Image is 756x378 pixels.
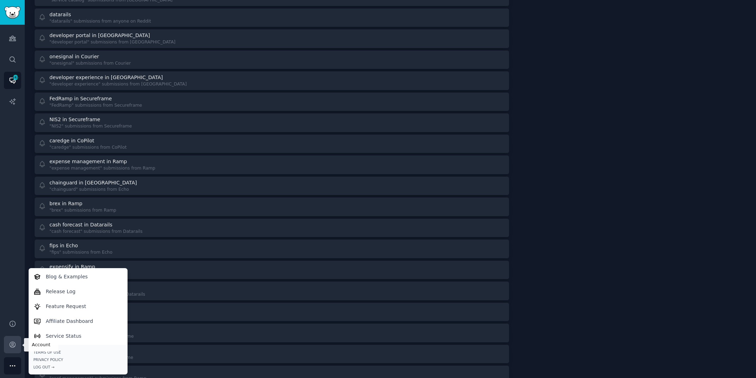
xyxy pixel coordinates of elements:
div: "brex" submissions from Ramp [49,207,116,214]
a: FedRamp in Secureframe"FedRamp" submissions from Secureframe [35,93,509,111]
div: FedRamp in Secureframe [49,95,112,102]
div: expensify in Ramp [49,263,95,271]
a: Release Log [30,284,126,299]
a: developer experience in [GEOGRAPHIC_DATA]"developer experience" submissions from [GEOGRAPHIC_DATA] [35,71,509,90]
div: developer portal in [GEOGRAPHIC_DATA] [49,32,150,39]
span: 242 [12,75,19,80]
a: 242 [4,72,21,89]
div: "datarails" submissions from anyone on Reddit [49,18,151,25]
div: cash forecast in Datarails [49,221,112,229]
a: NIS2 in Secureframe"NIS2" submissions from Secureframe [35,113,509,132]
p: Feature Request [46,303,86,310]
div: "caredge" submissions from CoPilot [49,144,126,151]
a: expense management in Ramp"expense management" submissions from Ramp [35,155,509,174]
div: Log Out → [34,365,123,370]
img: GummySearch logo [4,6,20,19]
a: fips in Echo"fips" submissions from Echo [35,240,509,258]
div: datarails [49,11,71,18]
a: Affiliate Dashboard [30,314,126,329]
a: Feature Request [30,299,126,314]
div: onesignal in Courier [49,53,99,60]
a: datarails"datarails" submissions from anyone on Reddit [35,8,509,27]
div: "onesignal" submissions from Courier [49,60,131,67]
p: Blog & Examples [46,273,88,280]
div: "chainguard" submissions from Echo [49,187,138,193]
div: "fips" submissions from Echo [49,249,112,256]
a: divvy in Ramp"divvy" submissions from Ramp [35,303,509,321]
a: budgeting tool in Datarails"budgeting tool" submissions from Datarails [35,282,509,300]
div: "cash forecast" submissions from Datarails [49,229,142,235]
div: "NIS2" submissions from Secureframe [49,123,132,130]
div: "FedRamp" submissions from Secureframe [49,102,142,109]
div: chainguard in [GEOGRAPHIC_DATA] [49,179,137,187]
a: Privacy Policy [34,357,123,362]
p: Service Status [46,332,82,340]
a: cash forecast in Datarails"cash forecast" submissions from Datarails [35,219,509,237]
a: developer portal in [GEOGRAPHIC_DATA]"developer portal" submissions from [GEOGRAPHIC_DATA] [35,29,509,48]
a: expensify in Ramp"expensify" submissions from Ramp [35,261,509,279]
a: caredge in CoPilot"caredge" submissions from CoPilot [35,135,509,153]
div: expense management in Ramp [49,158,127,165]
a: brex in Ramp"brex" submissions from Ramp [35,197,509,216]
a: Service Status [30,329,126,343]
div: fips in Echo [49,242,78,249]
div: brex in Ramp [49,200,82,207]
a: Scrut in Secureframe"Scrut" submissions from Secureframe [35,345,509,364]
a: Blog & Examples [30,269,126,284]
div: "expensify" submissions from Ramp [49,271,128,277]
p: Release Log [46,288,76,295]
a: chainguard in [GEOGRAPHIC_DATA]"chainguard" submissions from Echo [35,177,509,195]
div: NIS2 in Secureframe [49,116,100,123]
a: delve in Secureframe"delve" submissions from Secureframe [35,324,509,342]
div: caredge in CoPilot [49,137,94,144]
div: "expense management" submissions from Ramp [49,165,155,172]
a: Terms of Use [34,350,123,355]
div: "developer experience" submissions from [GEOGRAPHIC_DATA] [49,81,187,88]
a: onesignal in Courier"onesignal" submissions from Courier [35,51,509,69]
div: "developer portal" submissions from [GEOGRAPHIC_DATA] [49,39,176,46]
p: Affiliate Dashboard [46,318,93,325]
div: developer experience in [GEOGRAPHIC_DATA] [49,74,163,81]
